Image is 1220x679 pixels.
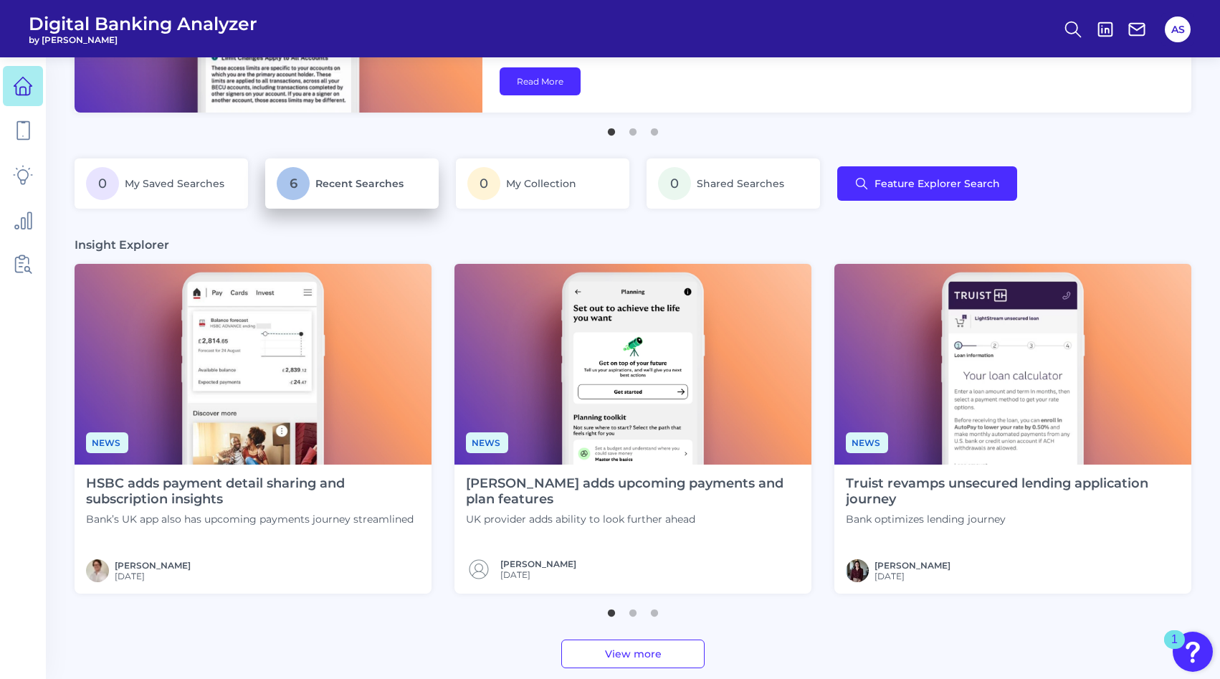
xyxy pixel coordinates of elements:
[456,158,629,209] a: 0My Collection
[86,559,109,582] img: MIchael McCaw
[86,476,420,507] h4: HSBC adds payment detail sharing and subscription insights
[846,559,869,582] img: RNFetchBlobTmp_0b8yx2vy2p867rz195sbp4h.png
[466,435,508,449] a: News
[834,264,1191,465] img: News - Phone (3).png
[125,177,224,190] span: My Saved Searches
[315,177,404,190] span: Recent Searches
[626,602,640,617] button: 2
[265,158,439,209] a: 6Recent Searches
[277,167,310,200] span: 6
[86,513,420,526] p: Bank’s UK app also has upcoming payments journey streamlined
[500,569,576,580] span: [DATE]
[647,158,820,209] a: 0Shared Searches
[837,166,1017,201] button: Feature Explorer Search
[75,264,432,465] img: News - Phone.png
[846,513,1180,526] p: Bank optimizes lending journey
[115,571,191,581] span: [DATE]
[697,177,784,190] span: Shared Searches
[1165,16,1191,42] button: AS
[29,13,257,34] span: Digital Banking Analyzer
[86,435,128,449] a: News
[875,560,950,571] a: [PERSON_NAME]
[86,167,119,200] span: 0
[454,264,811,465] img: News - Phone (4).png
[626,121,640,136] button: 2
[86,432,128,453] span: News
[604,121,619,136] button: 1
[75,158,248,209] a: 0My Saved Searches
[467,167,500,200] span: 0
[506,177,576,190] span: My Collection
[466,432,508,453] span: News
[500,559,576,569] a: [PERSON_NAME]
[875,571,950,581] span: [DATE]
[604,602,619,617] button: 1
[647,602,662,617] button: 3
[466,476,800,507] h4: [PERSON_NAME] adds upcoming payments and plan features
[846,432,888,453] span: News
[846,435,888,449] a: News
[75,237,169,252] h3: Insight Explorer
[561,640,705,668] a: View more
[500,67,581,95] a: Read More
[875,178,1000,189] span: Feature Explorer Search
[1173,632,1213,672] button: Open Resource Center, 1 new notification
[1171,640,1178,658] div: 1
[466,513,800,526] p: UK provider adds ability to look further ahead
[846,476,1180,507] h4: Truist revamps unsecured lending application journey
[29,34,257,45] span: by [PERSON_NAME]
[115,560,191,571] a: [PERSON_NAME]
[647,121,662,136] button: 3
[658,167,691,200] span: 0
